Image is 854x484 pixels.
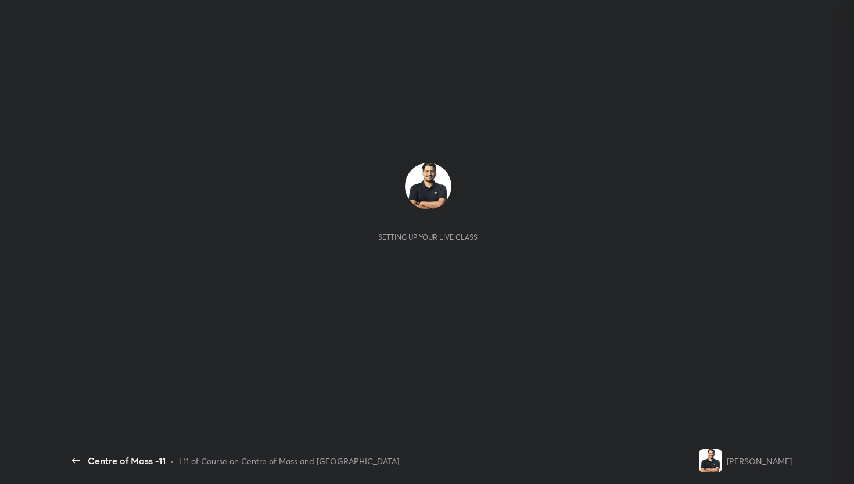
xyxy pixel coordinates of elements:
[727,455,792,467] div: [PERSON_NAME]
[405,163,451,209] img: ceabdeb00eb74dbfa2d72374b0a91b33.jpg
[179,455,399,467] div: L11 of Course on Centre of Mass and [GEOGRAPHIC_DATA]
[170,455,174,467] div: •
[378,233,478,241] div: Setting up your live class
[88,454,166,468] div: Centre of Mass -11
[699,449,722,472] img: ceabdeb00eb74dbfa2d72374b0a91b33.jpg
